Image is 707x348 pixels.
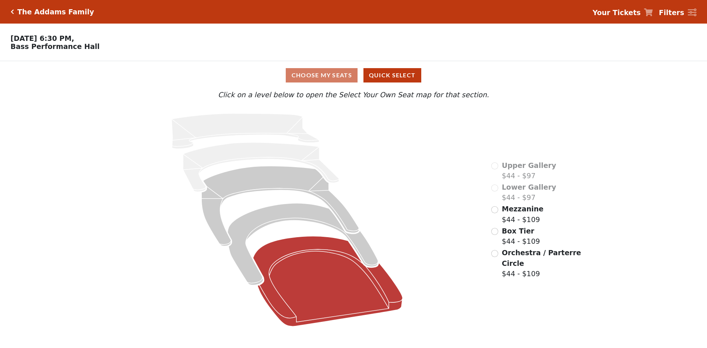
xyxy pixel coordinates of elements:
span: Orchestra / Parterre Circle [502,249,581,267]
path: Orchestra / Parterre Circle - Seats Available: 218 [253,236,403,326]
label: $44 - $109 [502,226,540,247]
path: Upper Gallery - Seats Available: 0 [172,113,319,149]
span: Box Tier [502,227,534,235]
a: Click here to go back to filters [11,9,14,14]
p: Click on a level below to open the Select Your Own Seat map for that section. [94,89,613,100]
label: $44 - $97 [502,182,556,203]
a: Your Tickets [592,7,653,18]
button: Quick Select [363,68,421,82]
a: Filters [659,7,696,18]
label: $44 - $109 [502,204,544,225]
span: Upper Gallery [502,161,556,169]
strong: Filters [659,8,684,17]
label: $44 - $97 [502,160,556,181]
path: Lower Gallery - Seats Available: 0 [183,143,339,192]
span: Mezzanine [502,205,544,213]
h5: The Addams Family [17,8,94,16]
strong: Your Tickets [592,8,641,17]
span: Lower Gallery [502,183,556,191]
label: $44 - $109 [502,247,582,279]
